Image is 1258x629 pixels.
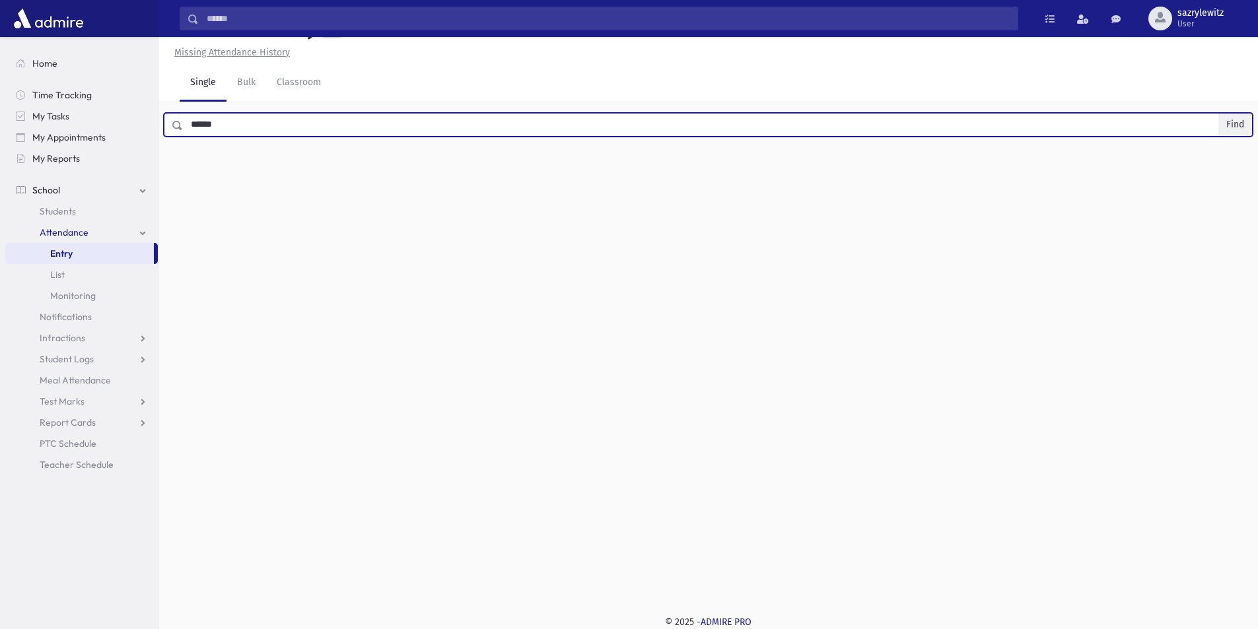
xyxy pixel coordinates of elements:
span: sazrylewitz [1177,8,1224,18]
span: PTC Schedule [40,438,96,449]
img: AdmirePro [11,5,87,32]
span: My Reports [32,152,80,164]
a: Teacher Schedule [5,454,158,475]
a: Missing Attendance History [169,47,290,58]
a: Student Logs [5,348,158,370]
input: Search [199,7,1018,30]
div: © 2025 - [180,615,1237,629]
span: Monitoring [50,290,96,302]
a: Single [180,65,227,102]
a: Attendance [5,222,158,243]
a: My Tasks [5,106,158,127]
span: Test Marks [40,395,85,407]
span: Notifications [40,311,92,323]
span: List [50,269,65,281]
a: Infractions [5,327,158,348]
a: Entry [5,243,154,264]
a: Meal Attendance [5,370,158,391]
a: Test Marks [5,391,158,412]
span: Home [32,57,57,69]
a: My Appointments [5,127,158,148]
button: Find [1218,114,1252,136]
a: Classroom [266,65,332,102]
span: Student Logs [40,353,94,365]
span: School [32,184,60,196]
a: Bulk [227,65,266,102]
span: My Tasks [32,110,69,122]
a: List [5,264,158,285]
a: My Reports [5,148,158,169]
a: PTC Schedule [5,433,158,454]
span: Report Cards [40,416,96,428]
span: Time Tracking [32,89,92,101]
u: Missing Attendance History [174,47,290,58]
a: Report Cards [5,412,158,433]
a: Students [5,201,158,222]
span: My Appointments [32,131,106,143]
span: Meal Attendance [40,374,111,386]
a: Time Tracking [5,84,158,106]
a: School [5,180,158,201]
span: Entry [50,248,73,259]
span: Teacher Schedule [40,459,114,471]
a: Monitoring [5,285,158,306]
span: Students [40,205,76,217]
a: Home [5,53,158,74]
a: Notifications [5,306,158,327]
span: Infractions [40,332,85,344]
span: User [1177,18,1224,29]
span: Attendance [40,226,88,238]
